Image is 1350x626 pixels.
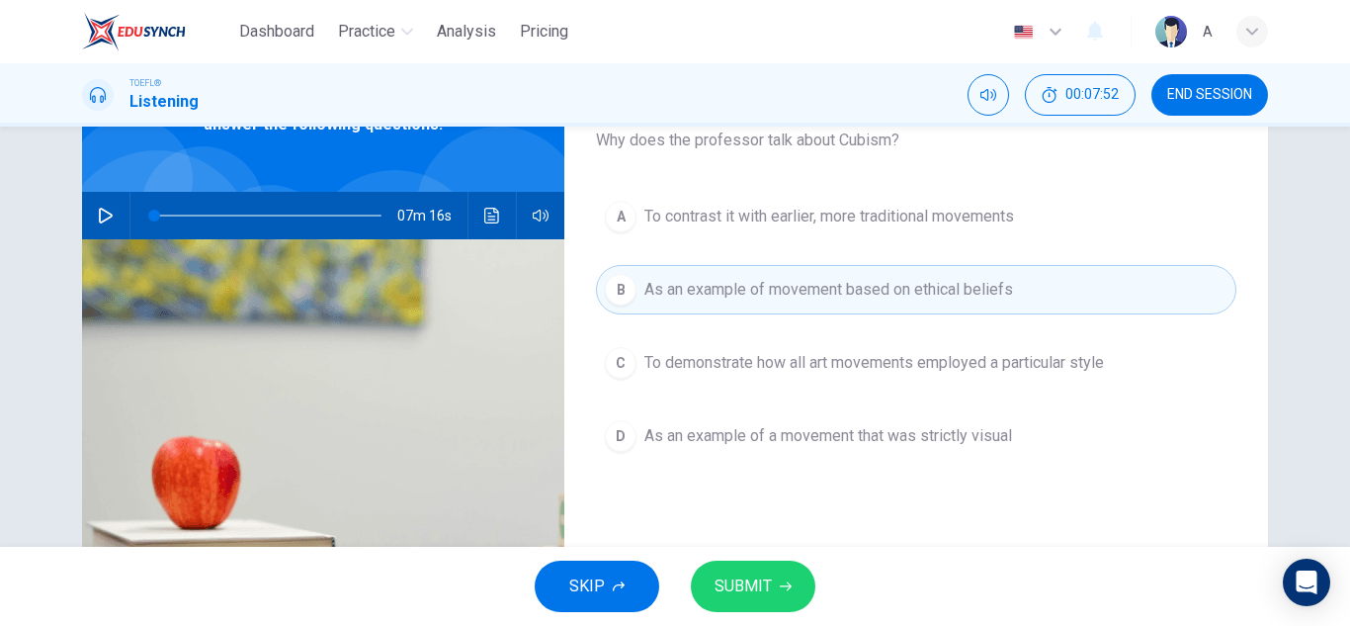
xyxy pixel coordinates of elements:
span: Analysis [437,20,496,44]
div: D [605,420,636,452]
button: Dashboard [231,14,322,49]
div: Open Intercom Messenger [1283,559,1330,606]
button: BAs an example of movement based on ethical beliefs [596,265,1236,314]
button: Analysis [429,14,504,49]
span: Dashboard [239,20,314,44]
span: As an example of a movement that was strictly visual [644,424,1012,448]
div: Mute [968,74,1009,116]
span: END SESSION [1167,87,1252,103]
button: DAs an example of a movement that was strictly visual [596,411,1236,461]
button: SUBMIT [691,561,815,612]
a: EduSynch logo [82,12,231,51]
button: Practice [330,14,421,49]
div: Hide [1025,74,1136,116]
button: Pricing [512,14,576,49]
div: A [1203,20,1213,44]
button: CTo demonstrate how all art movements employed a particular style [596,338,1236,388]
span: To contrast it with earlier, more traditional movements [644,205,1014,228]
img: Profile picture [1155,16,1187,47]
span: 07m 16s [397,192,467,239]
img: en [1011,25,1036,40]
span: To demonstrate how all art movements employed a particular style [644,351,1104,375]
button: SKIP [535,561,659,612]
span: As an example of movement based on ethical beliefs [644,278,1013,302]
div: B [605,274,636,306]
span: Practice [338,20,395,44]
div: A [605,201,636,232]
button: ATo contrast it with earlier, more traditional movements [596,192,1236,241]
button: Click to see the audio transcription [476,192,508,239]
span: 00:07:52 [1065,87,1119,103]
span: TOEFL® [129,76,161,90]
div: C [605,347,636,379]
span: SKIP [569,573,605,600]
span: Why does the professor talk about Cubism? [596,129,1236,152]
h1: Listening [129,90,199,114]
button: END SESSION [1151,74,1268,116]
span: SUBMIT [715,573,772,600]
span: Pricing [520,20,568,44]
button: 00:07:52 [1025,74,1136,116]
img: EduSynch logo [82,12,186,51]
